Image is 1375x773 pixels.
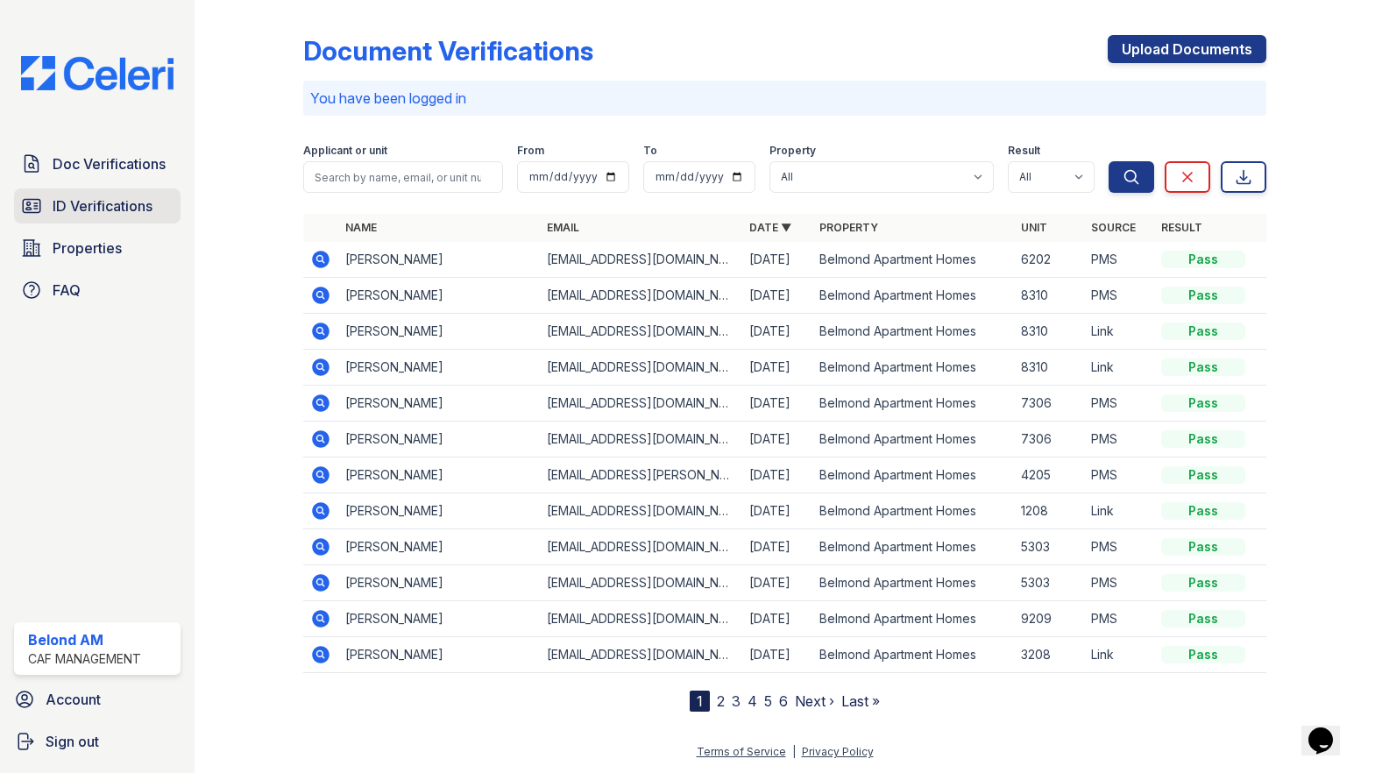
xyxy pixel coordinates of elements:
a: 5 [764,692,772,710]
a: Email [547,221,579,234]
td: [PERSON_NAME] [338,493,541,529]
div: Pass [1161,646,1245,663]
td: [PERSON_NAME] [338,350,541,386]
td: [DATE] [742,422,812,457]
label: To [643,144,657,158]
span: Sign out [46,731,99,752]
td: 6202 [1014,242,1084,278]
div: Document Verifications [303,35,593,67]
a: Terms of Service [697,745,786,758]
td: [DATE] [742,314,812,350]
td: [EMAIL_ADDRESS][DOMAIN_NAME] [540,314,742,350]
div: Pass [1161,323,1245,340]
td: [EMAIL_ADDRESS][DOMAIN_NAME] [540,637,742,673]
div: Pass [1161,430,1245,448]
div: Pass [1161,251,1245,268]
div: | [792,745,796,758]
td: [PERSON_NAME] [338,278,541,314]
td: Belmond Apartment Homes [812,457,1015,493]
td: [PERSON_NAME] [338,242,541,278]
a: Name [345,221,377,234]
td: PMS [1084,386,1154,422]
td: [EMAIL_ADDRESS][DOMAIN_NAME] [540,565,742,601]
td: [EMAIL_ADDRESS][DOMAIN_NAME] [540,493,742,529]
span: ID Verifications [53,195,152,216]
td: PMS [1084,457,1154,493]
span: Account [46,689,101,710]
td: PMS [1084,565,1154,601]
td: PMS [1084,601,1154,637]
td: Belmond Apartment Homes [812,422,1015,457]
td: 7306 [1014,422,1084,457]
a: Result [1161,221,1202,234]
td: [EMAIL_ADDRESS][DOMAIN_NAME] [540,350,742,386]
a: Property [819,221,878,234]
td: Belmond Apartment Homes [812,278,1015,314]
td: [EMAIL_ADDRESS][DOMAIN_NAME] [540,601,742,637]
img: CE_Logo_Blue-a8612792a0a2168367f1c8372b55b34899dd931a85d93a1a3d3e32e68fde9ad4.png [7,56,188,90]
td: [DATE] [742,242,812,278]
td: 8310 [1014,350,1084,386]
td: Belmond Apartment Homes [812,350,1015,386]
td: Belmond Apartment Homes [812,386,1015,422]
td: Link [1084,637,1154,673]
a: 2 [717,692,725,710]
a: Properties [14,230,181,266]
td: [EMAIL_ADDRESS][DOMAIN_NAME] [540,386,742,422]
span: Doc Verifications [53,153,166,174]
a: Next › [795,692,834,710]
div: Pass [1161,394,1245,412]
td: [DATE] [742,457,812,493]
td: Belmond Apartment Homes [812,493,1015,529]
td: 8310 [1014,278,1084,314]
td: PMS [1084,422,1154,457]
div: Belond AM [28,629,141,650]
label: Property [769,144,816,158]
td: 4205 [1014,457,1084,493]
td: [DATE] [742,637,812,673]
p: You have been logged in [310,88,1260,109]
td: Belmond Apartment Homes [812,314,1015,350]
label: Result [1008,144,1040,158]
td: [EMAIL_ADDRESS][DOMAIN_NAME] [540,242,742,278]
a: Source [1091,221,1136,234]
td: [PERSON_NAME] [338,565,541,601]
td: Belmond Apartment Homes [812,565,1015,601]
td: Belmond Apartment Homes [812,242,1015,278]
td: Belmond Apartment Homes [812,529,1015,565]
td: Link [1084,493,1154,529]
div: Pass [1161,466,1245,484]
input: Search by name, email, or unit number [303,161,504,193]
a: Doc Verifications [14,146,181,181]
div: Pass [1161,538,1245,556]
td: [PERSON_NAME] [338,422,541,457]
a: Privacy Policy [802,745,874,758]
div: 1 [690,691,710,712]
td: 9209 [1014,601,1084,637]
div: Pass [1161,574,1245,592]
a: ID Verifications [14,188,181,223]
td: [DATE] [742,529,812,565]
td: Belmond Apartment Homes [812,601,1015,637]
div: Pass [1161,358,1245,376]
div: Pass [1161,610,1245,628]
a: Sign out [7,724,188,759]
td: [PERSON_NAME] [338,601,541,637]
td: Link [1084,314,1154,350]
label: From [517,144,544,158]
a: 6 [779,692,788,710]
td: [PERSON_NAME] [338,637,541,673]
td: [DATE] [742,601,812,637]
td: [EMAIL_ADDRESS][PERSON_NAME][DOMAIN_NAME] [540,457,742,493]
td: 5303 [1014,565,1084,601]
div: CAF Management [28,650,141,668]
td: [EMAIL_ADDRESS][DOMAIN_NAME] [540,529,742,565]
td: [PERSON_NAME] [338,529,541,565]
a: Account [7,682,188,717]
td: [DATE] [742,565,812,601]
iframe: chat widget [1301,703,1357,755]
td: [DATE] [742,350,812,386]
td: [EMAIL_ADDRESS][DOMAIN_NAME] [540,422,742,457]
td: 5303 [1014,529,1084,565]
